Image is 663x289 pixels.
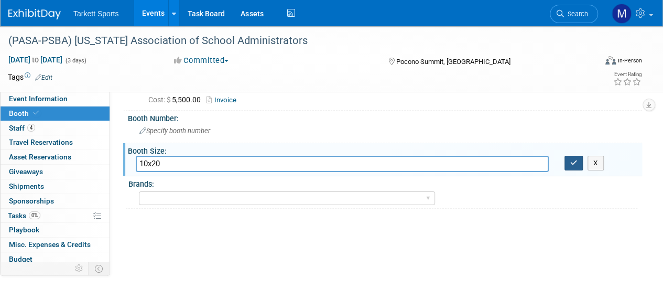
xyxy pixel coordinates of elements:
div: Booth Number: [128,111,642,124]
a: Invoice [206,96,242,104]
a: Shipments [1,179,110,194]
div: Event Rating [613,72,642,77]
span: Booth [9,109,41,117]
a: Travel Reservations [1,135,110,149]
td: Personalize Event Tab Strip [70,262,89,275]
span: 5,500.00 [148,95,205,104]
td: Tags [8,72,52,82]
span: Pocono Summit, [GEOGRAPHIC_DATA] [396,58,510,66]
span: (3 days) [64,57,86,64]
span: Sponsorships [9,197,54,205]
a: Tasks0% [1,209,110,223]
i: Booth reservation complete [34,110,39,116]
img: Mathieu Martel [612,4,632,24]
a: Search [550,5,598,23]
a: Playbook [1,223,110,237]
span: Tarkett Sports [73,9,118,18]
div: In-Person [617,57,642,65]
div: Booth Size: [128,143,642,156]
a: Event Information [1,92,110,106]
span: Giveaways [9,167,43,176]
a: Giveaways [1,165,110,179]
span: Misc. Expenses & Credits [9,240,91,249]
a: Budget [1,252,110,266]
span: Shipments [9,182,44,190]
div: Event Format [549,55,642,70]
span: Asset Reservations [9,153,71,161]
button: X [588,156,604,170]
a: Sponsorships [1,194,110,208]
a: Misc. Expenses & Credits [1,238,110,252]
a: Edit [35,74,52,81]
span: to [30,56,40,64]
button: Committed [170,55,233,66]
span: [DATE] [DATE] [8,55,63,65]
span: Playbook [9,226,39,234]
td: Toggle Event Tabs [89,262,110,275]
img: Format-Inperson.png [605,56,616,65]
span: 0% [29,211,40,219]
span: Specify booth number [139,127,210,135]
img: ExhibitDay [8,9,61,19]
div: (PASA-PSBA) [US_STATE] Association of School Administrators [5,31,588,50]
span: Event Information [9,94,68,103]
a: Asset Reservations [1,150,110,164]
a: Booth [1,106,110,121]
span: Search [564,10,588,18]
span: Tasks [8,211,40,220]
span: Cost: $ [148,95,172,104]
span: 4 [27,124,35,132]
div: Brands: [128,176,637,189]
span: Staff [9,124,35,132]
span: Travel Reservations [9,138,73,146]
a: Staff4 [1,121,110,135]
span: Budget [9,255,32,263]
